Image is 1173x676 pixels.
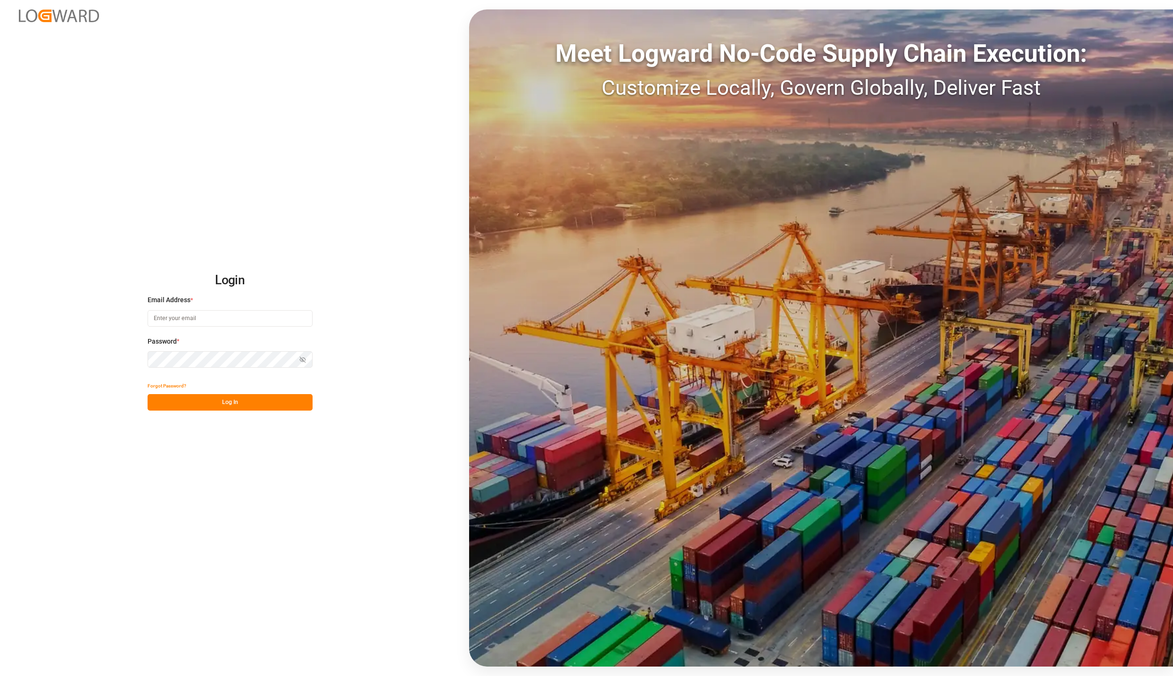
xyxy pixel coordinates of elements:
[148,337,177,346] span: Password
[469,35,1173,72] div: Meet Logward No-Code Supply Chain Execution:
[148,394,313,411] button: Log In
[148,265,313,296] h2: Login
[148,310,313,327] input: Enter your email
[19,9,99,22] img: Logward_new_orange.png
[148,378,186,394] button: Forgot Password?
[469,72,1173,103] div: Customize Locally, Govern Globally, Deliver Fast
[148,295,190,305] span: Email Address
